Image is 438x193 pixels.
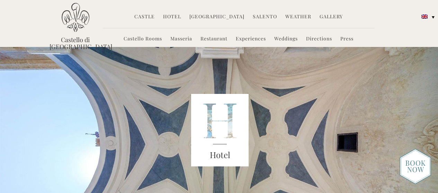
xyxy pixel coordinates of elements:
[189,13,244,21] a: [GEOGRAPHIC_DATA]
[170,35,192,43] a: Masseria
[274,35,298,43] a: Weddings
[191,94,249,166] img: castello_header_block.png
[421,15,428,19] img: English
[236,35,266,43] a: Experiences
[285,13,311,21] a: Weather
[191,149,249,161] h3: Hotel
[50,36,101,50] a: Castello di [GEOGRAPHIC_DATA]
[253,13,277,21] a: Salento
[62,3,89,32] img: Castello di Ugento
[400,148,431,184] img: new-booknow.png
[340,35,354,43] a: Press
[200,35,227,43] a: Restaurant
[163,13,181,21] a: Hotel
[306,35,332,43] a: Directions
[320,13,343,21] a: Gallery
[134,13,155,21] a: Castle
[124,35,162,43] a: Castello Rooms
